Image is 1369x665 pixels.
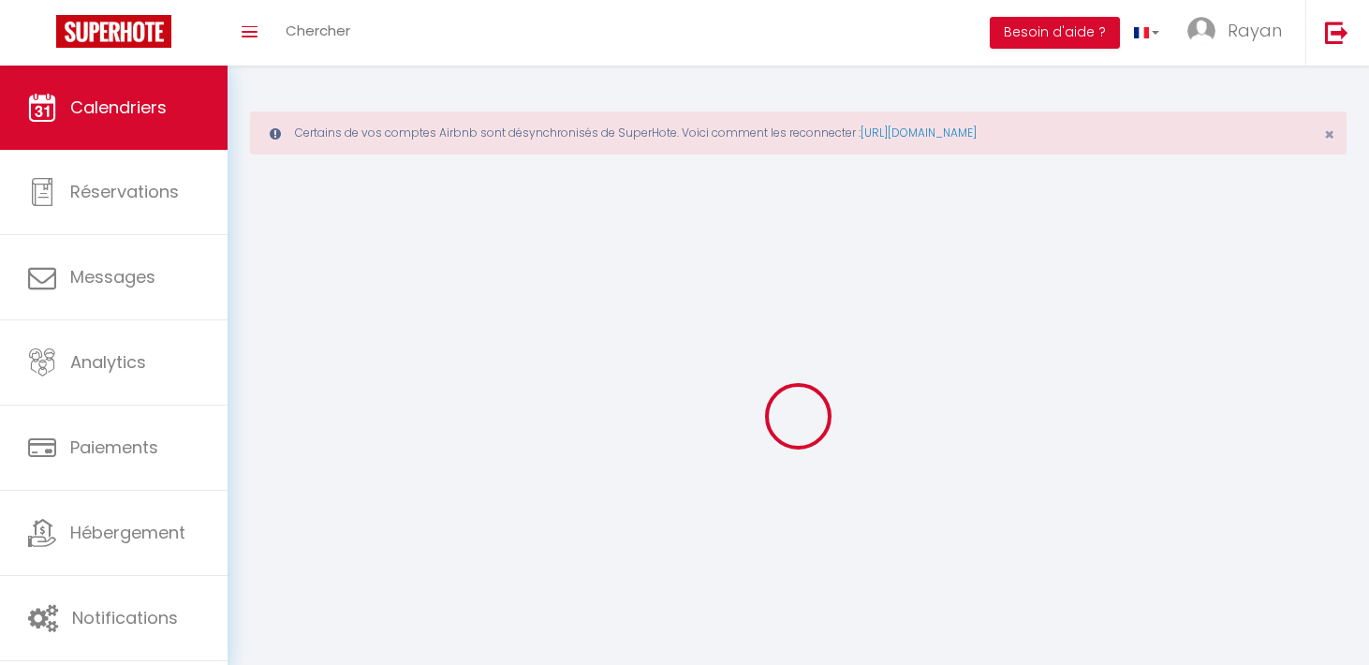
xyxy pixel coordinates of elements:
[70,180,179,203] span: Réservations
[70,265,155,288] span: Messages
[250,111,1347,155] div: Certains de vos comptes Airbnb sont désynchronisés de SuperHote. Voici comment les reconnecter :
[70,96,167,119] span: Calendriers
[70,436,158,459] span: Paiements
[861,125,977,140] a: [URL][DOMAIN_NAME]
[1325,21,1348,44] img: logout
[286,21,350,40] span: Chercher
[1228,19,1282,42] span: Rayan
[1324,126,1334,143] button: Close
[72,606,178,629] span: Notifications
[990,17,1120,49] button: Besoin d'aide ?
[1187,17,1215,45] img: ...
[70,350,146,374] span: Analytics
[70,521,185,544] span: Hébergement
[1324,123,1334,146] span: ×
[56,15,171,48] img: Super Booking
